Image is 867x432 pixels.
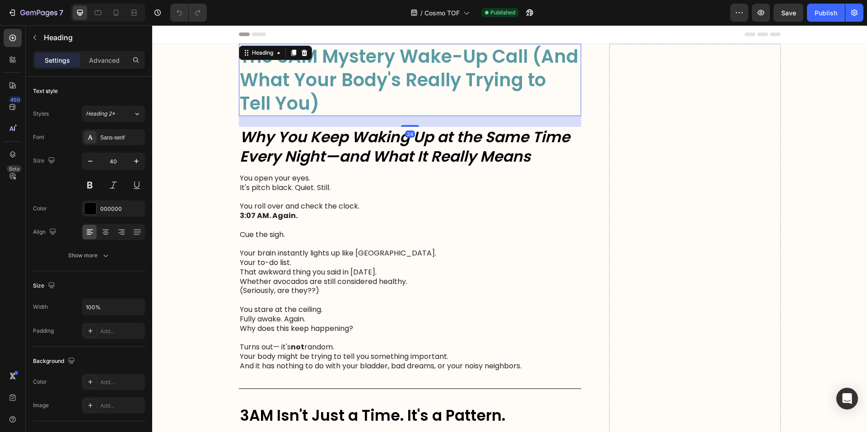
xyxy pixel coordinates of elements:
div: Size [33,155,57,167]
div: Align [33,226,58,238]
p: Turns out— it's random. Your body might be trying to tell you something important. And it has not... [88,317,429,345]
i: Why You Keep Waking Up at the Same Time Every Night—and What It Really Means [88,101,418,142]
strong: 3:07 AM. Again. [88,185,145,195]
h2: 3AM Isn't Just a Time. It's a Pattern. [87,380,429,401]
button: 7 [4,4,67,22]
div: Styles [33,110,49,118]
p: You roll over and check the clock. [88,177,429,195]
p: Cue the sigh. [88,205,429,214]
div: 450 [9,96,22,103]
div: Beta [7,165,22,172]
div: Font [33,133,44,141]
div: Text style [33,87,58,95]
input: Auto [82,299,144,315]
div: Open Intercom Messenger [836,388,858,409]
p: Settings [45,56,70,65]
div: Add... [100,378,143,386]
p: Heading [44,32,141,43]
div: Sans-serif [100,134,143,142]
div: 24 [253,105,263,112]
p: You open your eyes. It's pitch black. Quiet. Still. [88,149,429,167]
div: Background [33,355,77,367]
div: Undo/Redo [170,4,207,22]
div: 000000 [100,205,143,213]
div: Image [33,401,49,409]
div: Size [33,280,57,292]
div: Publish [815,8,837,18]
span: / [420,8,423,18]
div: Width [33,303,48,311]
span: Published [490,9,515,17]
span: Heading 2* [86,110,115,118]
p: You stare at the ceiling. Fully awake. Again. Why does this keep happening? [88,280,429,308]
div: Add... [100,402,143,410]
button: Heading 2* [82,106,145,122]
p: 7 [59,7,63,18]
button: Save [774,4,803,22]
div: Color [33,378,47,386]
span: Cosmo TOF [424,8,460,18]
iframe: Design area [152,25,867,432]
div: Add... [100,327,143,335]
p: Advanced [89,56,120,65]
button: Publish [807,4,845,22]
span: Save [781,9,796,17]
div: Show more [68,251,110,260]
div: Padding [33,327,54,335]
div: Color [33,204,47,213]
strong: not [139,316,152,327]
p: Your brain instantly lights up like [GEOGRAPHIC_DATA]. Your to-do list. That awkward thing you sa... [88,223,429,270]
button: Show more [33,247,145,264]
